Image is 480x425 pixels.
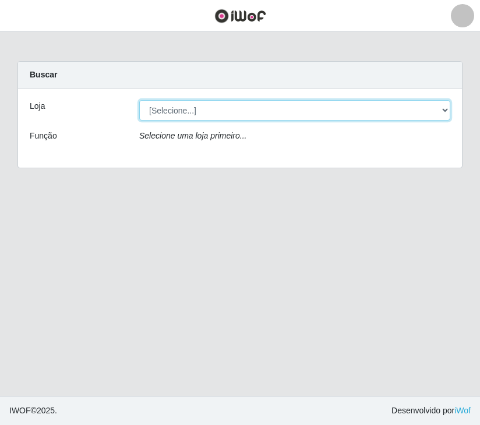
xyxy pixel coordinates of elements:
i: Selecione uma loja primeiro... [139,131,246,140]
span: Desenvolvido por [391,405,471,417]
label: Função [30,130,57,142]
strong: Buscar [30,70,57,79]
img: CoreUI Logo [214,9,266,23]
span: © 2025 . [9,405,57,417]
span: IWOF [9,406,31,415]
label: Loja [30,100,45,112]
a: iWof [454,406,471,415]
